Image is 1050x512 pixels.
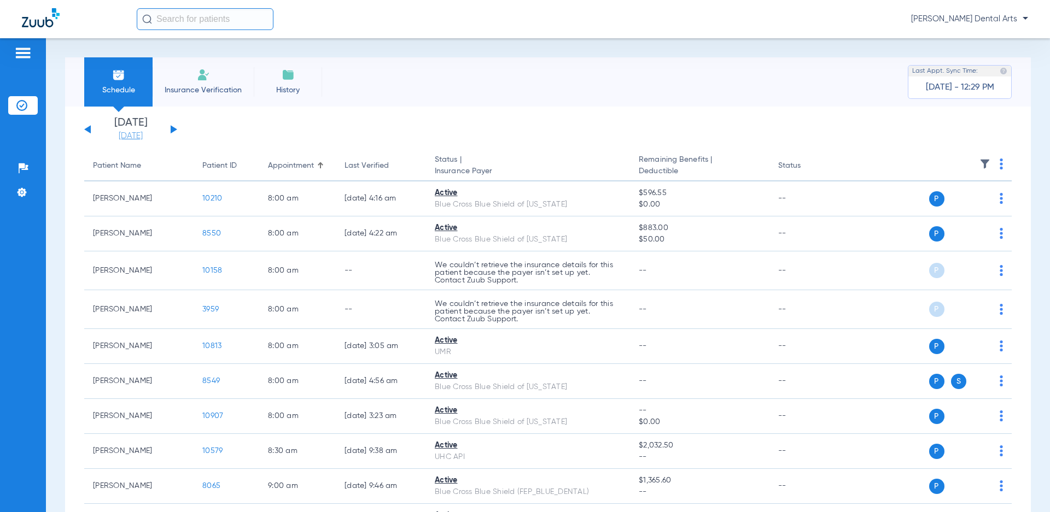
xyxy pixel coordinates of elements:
[435,300,621,323] p: We couldn’t retrieve the insurance details for this patient because the payer isn’t set up yet. C...
[268,160,327,172] div: Appointment
[1000,67,1007,75] img: last sync help info
[22,8,60,27] img: Zuub Logo
[1000,410,1003,421] img: group-dot-blue.svg
[435,451,621,463] div: UHC API
[336,290,426,329] td: --
[282,68,295,81] img: History
[202,412,223,420] span: 10907
[84,290,194,329] td: [PERSON_NAME]
[435,381,621,393] div: Blue Cross Blue Shield of [US_STATE]
[929,444,944,459] span: P
[929,263,944,278] span: P
[259,399,336,434] td: 8:00 AM
[259,469,336,504] td: 9:00 AM
[84,364,194,399] td: [PERSON_NAME]
[769,290,843,329] td: --
[639,166,760,177] span: Deductible
[435,346,621,358] div: UMR
[769,216,843,251] td: --
[84,251,194,290] td: [PERSON_NAME]
[951,374,966,389] span: S
[929,302,944,317] span: P
[639,405,760,416] span: --
[769,469,843,504] td: --
[929,191,944,207] span: P
[202,160,237,172] div: Patient ID
[142,14,152,24] img: Search Icon
[259,216,336,251] td: 8:00 AM
[639,416,760,428] span: $0.00
[202,377,220,385] span: 8549
[929,339,944,354] span: P
[639,267,647,274] span: --
[336,329,426,364] td: [DATE] 3:05 AM
[1000,375,1003,386] img: group-dot-blue.svg
[1000,304,1003,315] img: group-dot-blue.svg
[912,66,978,76] span: Last Appt. Sync Time:
[639,440,760,451] span: $2,032.50
[1000,193,1003,204] img: group-dot-blue.svg
[161,85,246,96] span: Insurance Verification
[262,85,314,96] span: History
[1000,445,1003,456] img: group-dot-blue.svg
[435,370,621,381] div: Active
[197,68,210,81] img: Manual Insurance Verification
[1000,228,1003,239] img: group-dot-blue.svg
[1000,158,1003,169] img: group-dot-blue.svg
[769,329,843,364] td: --
[639,187,760,199] span: $596.55
[84,434,194,469] td: [PERSON_NAME]
[202,195,222,202] span: 10210
[929,226,944,242] span: P
[336,251,426,290] td: --
[769,251,843,290] td: --
[639,305,647,313] span: --
[639,222,760,234] span: $883.00
[259,181,336,216] td: 8:00 AM
[639,486,760,498] span: --
[202,482,220,490] span: 8065
[426,151,630,181] th: Status |
[84,329,194,364] td: [PERSON_NAME]
[639,475,760,486] span: $1,365.60
[995,460,1050,512] iframe: Chat Widget
[435,234,621,245] div: Blue Cross Blue Shield of [US_STATE]
[435,199,621,210] div: Blue Cross Blue Shield of [US_STATE]
[336,181,426,216] td: [DATE] 4:16 AM
[769,151,843,181] th: Status
[929,374,944,389] span: P
[259,434,336,469] td: 8:30 AM
[435,475,621,486] div: Active
[259,329,336,364] td: 8:00 AM
[639,234,760,245] span: $50.00
[911,14,1028,25] span: [PERSON_NAME] Dental Arts
[769,399,843,434] td: --
[268,160,314,172] div: Appointment
[336,216,426,251] td: [DATE] 4:22 AM
[435,222,621,234] div: Active
[1000,265,1003,276] img: group-dot-blue.svg
[202,342,221,350] span: 10813
[202,160,250,172] div: Patient ID
[435,440,621,451] div: Active
[336,399,426,434] td: [DATE] 3:23 AM
[639,377,647,385] span: --
[769,181,843,216] td: --
[98,131,164,142] a: [DATE]
[259,290,336,329] td: 8:00 AM
[1000,340,1003,351] img: group-dot-blue.svg
[435,416,621,428] div: Blue Cross Blue Shield of [US_STATE]
[435,166,621,177] span: Insurance Payer
[93,160,185,172] div: Patient Name
[639,199,760,210] span: $0.00
[435,261,621,284] p: We couldn’t retrieve the insurance details for this patient because the payer isn’t set up yet. C...
[84,181,194,216] td: [PERSON_NAME]
[630,151,769,181] th: Remaining Benefits |
[202,229,221,237] span: 8550
[929,409,944,424] span: P
[435,405,621,416] div: Active
[336,469,426,504] td: [DATE] 9:46 AM
[926,82,994,93] span: [DATE] - 12:29 PM
[259,364,336,399] td: 8:00 AM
